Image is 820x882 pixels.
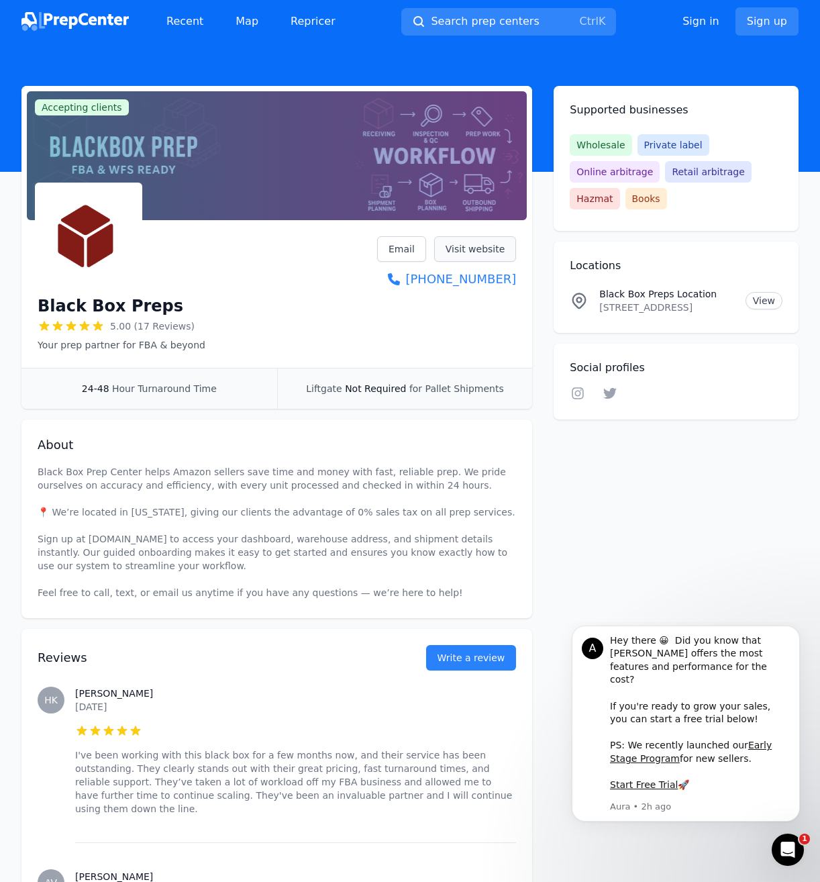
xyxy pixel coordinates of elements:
[110,320,195,333] span: 5.00 (17 Reviews)
[156,8,214,35] a: Recent
[112,383,217,394] span: Hour Turnaround Time
[280,8,346,35] a: Repricer
[746,292,782,309] a: View
[579,15,598,28] kbd: Ctrl
[426,645,517,671] a: Write a review
[35,99,129,115] span: Accepting clients
[570,188,619,209] span: Hazmat
[38,648,383,667] h2: Reviews
[637,134,709,156] span: Private label
[772,834,804,866] iframe: Intercom live chat
[82,383,109,394] span: 24-48
[409,383,504,394] span: for Pallet Shipments
[599,15,606,28] kbd: K
[38,338,205,352] p: Your prep partner for FBA & beyond
[570,258,782,274] h2: Locations
[401,8,616,36] button: Search prep centersCtrlK
[552,622,820,873] iframe: Intercom notifications message
[599,301,734,314] p: [STREET_ADDRESS]
[38,436,516,454] h2: About
[225,8,269,35] a: Map
[599,287,734,301] p: Black Box Preps Location
[799,834,810,844] span: 1
[345,383,406,394] span: Not Required
[570,102,782,118] h2: Supported businesses
[75,687,516,700] h3: [PERSON_NAME]
[38,295,183,317] h1: Black Box Preps
[570,161,660,183] span: Online arbitrage
[377,236,426,262] a: Email
[44,695,58,705] span: HK
[377,270,516,289] a: [PHONE_NUMBER]
[75,701,107,712] time: [DATE]
[431,13,539,30] span: Search prep centers
[570,360,782,376] h2: Social profiles
[38,465,516,599] p: Black Box Prep Center helps Amazon sellers save time and money with fast, reliable prep. We pride...
[434,236,517,262] a: Visit website
[570,134,631,156] span: Wholesale
[682,13,719,30] a: Sign in
[306,383,342,394] span: Liftgate
[38,185,140,287] img: Black Box Preps
[735,7,799,36] a: Sign up
[625,188,667,209] span: Books
[75,748,516,816] p: I've been working with this black box for a few months now, and their service has been outstandin...
[21,12,129,31] img: PrepCenter
[665,161,751,183] span: Retail arbitrage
